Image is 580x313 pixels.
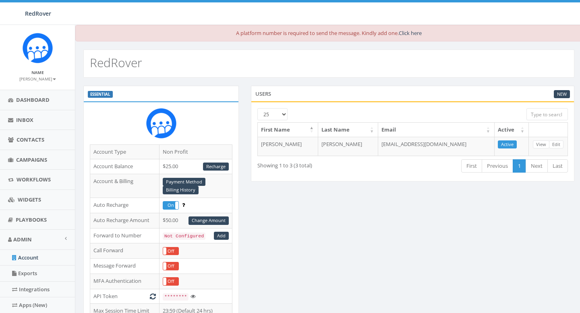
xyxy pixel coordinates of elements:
td: $25.00 [159,159,232,174]
a: Recharge [203,163,229,171]
td: [PERSON_NAME] [318,137,378,156]
td: $50.00 [159,213,232,228]
img: Rally_Corp_Icon.png [146,108,176,138]
td: MFA Authentication [90,274,159,289]
label: Off [163,247,178,255]
label: On [163,202,178,209]
div: OnOff [163,201,179,210]
td: Non Profit [159,145,232,159]
td: API Token [90,289,159,304]
div: Users [251,86,574,102]
label: Off [163,278,178,285]
span: Workflows [17,176,51,183]
a: Billing History [163,186,199,194]
a: View [533,140,549,149]
td: Account Balance [90,159,159,174]
td: Call Forward [90,243,159,259]
th: Email: activate to sort column ascending [378,123,495,137]
span: Enable to prevent campaign failure. [182,201,185,208]
td: [PERSON_NAME] [258,137,318,156]
span: RedRover [25,10,51,17]
th: Active: activate to sort column ascending [495,123,529,137]
a: Active [498,140,517,149]
a: First [461,159,482,173]
div: OnOff [163,277,179,286]
a: Change Amount [188,216,229,225]
th: First Name: activate to sort column descending [258,123,318,137]
h2: RedRover [90,56,142,69]
td: Auto Recharge Amount [90,213,159,228]
td: Account & Billing [90,174,159,198]
td: Message Forward [90,259,159,274]
span: Playbooks [16,216,47,223]
span: Admin [13,236,32,243]
a: [PERSON_NAME] [19,75,56,82]
i: Generate New Token [150,294,156,299]
td: Auto Recharge [90,198,159,213]
span: Contacts [17,136,44,143]
div: OnOff [163,262,179,270]
label: ESSENTIAL [88,91,113,98]
small: [PERSON_NAME] [19,76,56,82]
div: OnOff [163,247,179,255]
div: Showing 1 to 3 (3 total) [257,159,380,169]
a: Edit [549,140,563,149]
input: Type to search [526,108,568,120]
td: [EMAIL_ADDRESS][DOMAIN_NAME] [378,137,495,156]
a: Payment Method [163,178,205,186]
td: Account Type [90,145,159,159]
span: Campaigns [16,156,47,163]
code: Not Configured [163,233,205,240]
span: Inbox [16,116,33,124]
a: Add [214,232,229,240]
th: Last Name: activate to sort column ascending [318,123,378,137]
img: Rally_Corp_Icon.png [23,33,53,63]
td: Forward to Number [90,228,159,243]
a: Previous [482,159,513,173]
a: Click here [399,29,422,37]
a: Next [526,159,548,173]
small: Name [31,70,44,75]
a: New [554,90,570,99]
label: Off [163,262,178,270]
a: 1 [513,159,526,173]
span: Dashboard [16,96,50,103]
span: Widgets [18,196,41,203]
a: Last [547,159,568,173]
